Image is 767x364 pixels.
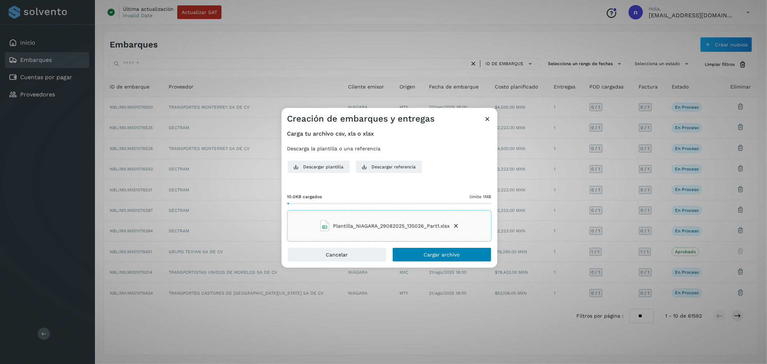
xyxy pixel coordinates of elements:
span: Cargar archivo [424,252,460,257]
h4: Carga tu archivo csv, xls o xlsx [287,130,492,137]
button: Descargar plantilla [287,160,350,173]
button: Descargar referencia [356,160,422,173]
span: Descargar plantilla [303,164,344,170]
button: Cargar archivo [392,247,492,262]
span: límite 1MB [470,194,492,200]
span: Plantilla_NIAGARA_29082025_135026_Part1.xlsx [333,222,450,230]
h3: Creación de embarques y entregas [287,114,435,124]
button: Cancelar [287,247,387,262]
span: Descargar referencia [372,164,416,170]
span: 10.0KB cargados [287,194,322,200]
p: Descarga la plantilla o una referencia [287,146,492,152]
span: Cancelar [326,252,348,257]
